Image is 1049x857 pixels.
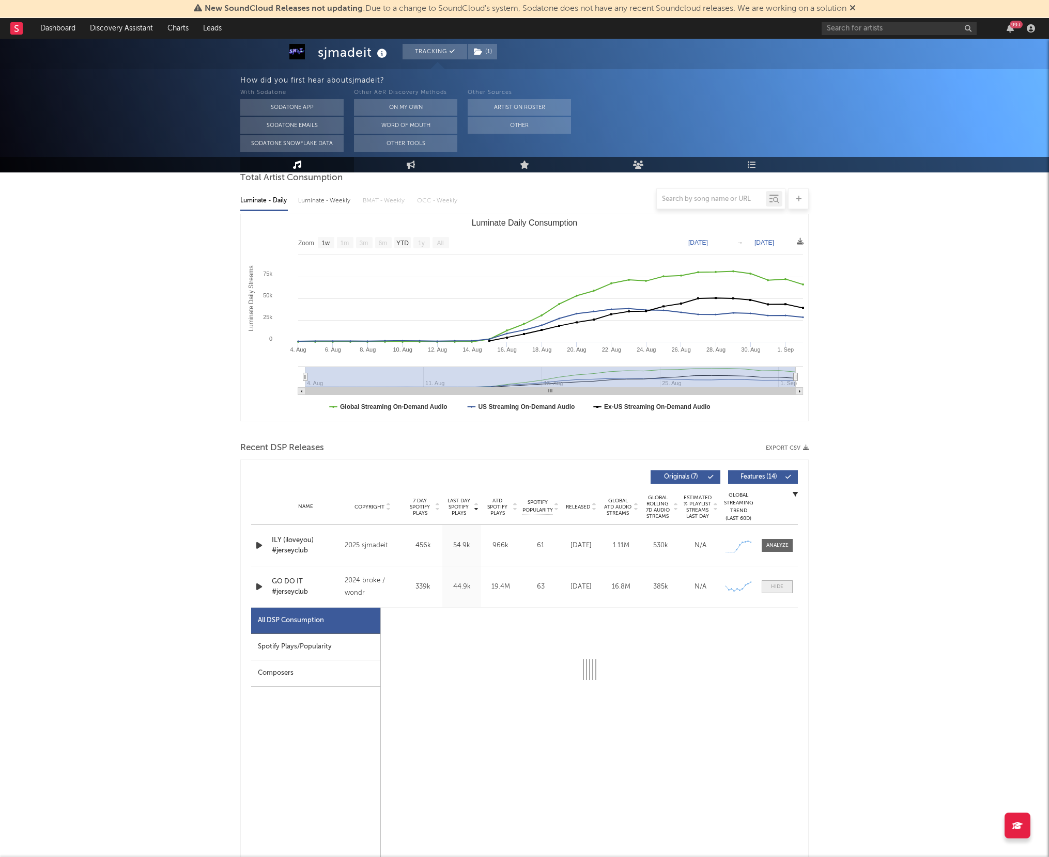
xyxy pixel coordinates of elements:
span: Global Rolling 7D Audio Streams [643,495,672,519]
text: 6. Aug [325,346,341,353]
div: sjmadeit [318,44,390,61]
div: [DATE] [564,541,598,551]
div: 2025 sjmadeit [345,539,401,552]
span: Released [566,504,590,510]
button: 99+ [1007,24,1014,33]
div: With Sodatone [240,87,344,99]
div: 61 [522,541,559,551]
div: N/A [683,582,718,592]
span: 7 Day Spotify Plays [406,498,434,516]
button: Other Tools [354,135,457,152]
div: N/A [683,541,718,551]
a: Discovery Assistant [83,18,160,39]
button: Sodatone Snowflake Data [240,135,344,152]
text: YTD [396,240,409,247]
div: 1.11M [604,541,638,551]
text: 12. Aug [428,346,447,353]
span: New SoundCloud Releases not updating [205,5,363,13]
a: Leads [196,18,229,39]
span: Last Day Spotify Plays [445,498,472,516]
text: [DATE] [754,239,774,246]
div: Composers [251,660,380,687]
text: US Streaming On-Demand Audio [478,403,575,410]
div: Spotify Plays/Popularity [251,634,380,660]
text: 0 [269,336,272,342]
text: 1w [322,240,330,247]
text: 6m [379,240,388,247]
span: Dismiss [850,5,856,13]
a: GO DO IT #jerseyclub [272,577,340,597]
input: Search by song name or URL [657,195,766,203]
svg: Luminate Daily Consumption [241,214,808,421]
a: Charts [160,18,196,39]
span: Recent DSP Releases [240,442,324,454]
text: 24. Aug [637,346,656,353]
div: 456k [406,541,440,551]
button: Sodatone Emails [240,117,344,134]
button: Sodatone App [240,99,344,116]
div: 63 [522,582,559,592]
text: Ex-US Streaming On-Demand Audio [604,403,711,410]
div: All DSP Consumption [258,614,324,627]
text: 3m [360,240,368,247]
text: → [737,239,743,246]
div: 44.9k [445,582,479,592]
button: Word Of Mouth [354,117,457,134]
button: Artist on Roster [468,99,571,116]
button: Other [468,117,571,134]
div: 385k [643,582,678,592]
text: 28. Aug [706,346,726,353]
button: Export CSV [766,445,809,451]
text: 4. Aug [290,346,306,353]
div: Global Streaming Trend (Last 60D) [723,491,754,522]
div: 530k [643,541,678,551]
text: 16. Aug [498,346,517,353]
div: 339k [406,582,440,592]
span: : Due to a change to SoundCloud's system, Sodatone does not have any recent Soundcloud releases. ... [205,5,846,13]
span: Total Artist Consumption [240,172,343,184]
text: 1. Sep [780,380,797,386]
span: ATD Spotify Plays [484,498,511,516]
div: Other Sources [468,87,571,99]
button: Originals(7) [651,470,720,484]
text: Luminate Daily Streams [248,265,255,331]
div: 54.9k [445,541,479,551]
text: 1. Sep [777,346,794,353]
span: Global ATD Audio Streams [604,498,632,516]
text: 75k [263,271,272,277]
text: 10. Aug [393,346,412,353]
text: [DATE] [688,239,708,246]
text: Zoom [298,240,314,247]
div: 19.4M [484,582,517,592]
text: Global Streaming On-Demand Audio [340,403,448,410]
span: Estimated % Playlist Streams Last Day [683,495,712,519]
text: Luminate Daily Consumption [472,218,578,227]
div: 966k [484,541,517,551]
text: 22. Aug [602,346,621,353]
input: Search for artists [822,22,977,35]
div: 16.8M [604,582,638,592]
text: 1m [341,240,349,247]
span: Copyright [354,504,384,510]
text: 14. Aug [462,346,482,353]
text: 20. Aug [567,346,586,353]
text: 8. Aug [360,346,376,353]
button: Features(14) [728,470,798,484]
div: 2024 broke / wondr [345,575,401,599]
button: (1) [468,44,497,59]
text: 18. Aug [532,346,551,353]
div: How did you first hear about sjmadeit ? [240,74,1049,87]
text: 26. Aug [672,346,691,353]
div: 99 + [1010,21,1023,28]
a: ILY (iloveyou) #jerseyclub [272,535,340,556]
text: 25k [263,314,272,320]
text: All [437,240,443,247]
a: Dashboard [33,18,83,39]
div: [DATE] [564,582,598,592]
span: Spotify Popularity [522,499,553,514]
span: ( 1 ) [467,44,498,59]
text: 1y [418,240,425,247]
span: Originals ( 7 ) [657,474,705,480]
